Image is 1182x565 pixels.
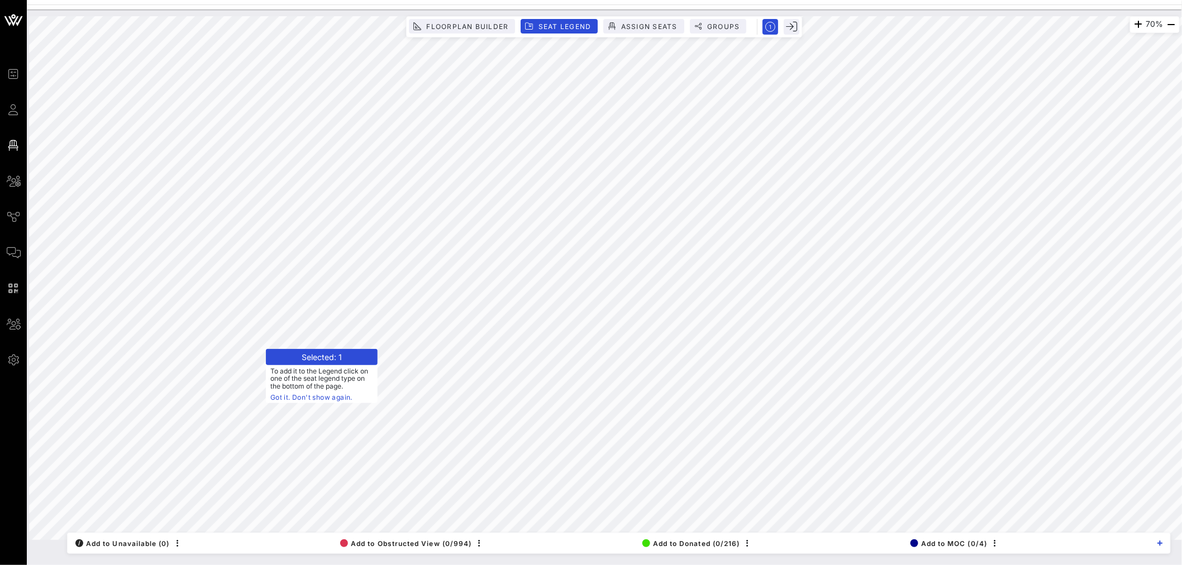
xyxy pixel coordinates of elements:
[538,22,592,31] span: Seat Legend
[337,535,471,551] button: Add to Obstructed View (0/994)
[621,22,678,31] span: Assign Seats
[639,535,740,551] button: Add to Donated (0/216)
[75,539,170,548] span: Add to Unavailable (0)
[1130,16,1180,33] div: 70%
[707,22,740,31] span: Groups
[340,539,471,548] span: Add to Obstructed View (0/994)
[604,19,684,33] button: Assign Seats
[907,535,987,551] button: Add to MOC (0/4)
[270,392,373,403] a: Got it. Don't show again.
[426,22,508,31] span: Floorplan Builder
[911,539,987,548] span: Add to MOC (0/4)
[642,539,740,548] span: Add to Donated (0/216)
[75,539,83,547] div: /
[521,19,598,33] button: Seat Legend
[690,19,747,33] button: Groups
[409,19,515,33] button: Floorplan Builder
[266,349,378,365] header: Selected: 1
[266,365,378,404] span: To add it to the Legend click on one of the seat legend type on the bottom of the page.
[72,535,170,551] button: /Add to Unavailable (0)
